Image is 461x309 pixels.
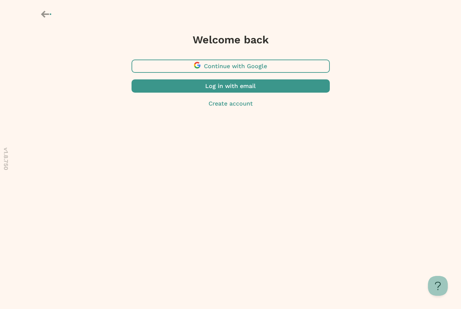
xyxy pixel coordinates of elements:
[2,148,10,170] p: v 1.8.750
[132,99,330,108] button: Create account
[132,33,330,46] h3: Welcome back
[132,79,330,93] button: Log in with email
[132,60,330,73] button: Continue with Google
[428,276,448,296] iframe: Help Scout Beacon - Open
